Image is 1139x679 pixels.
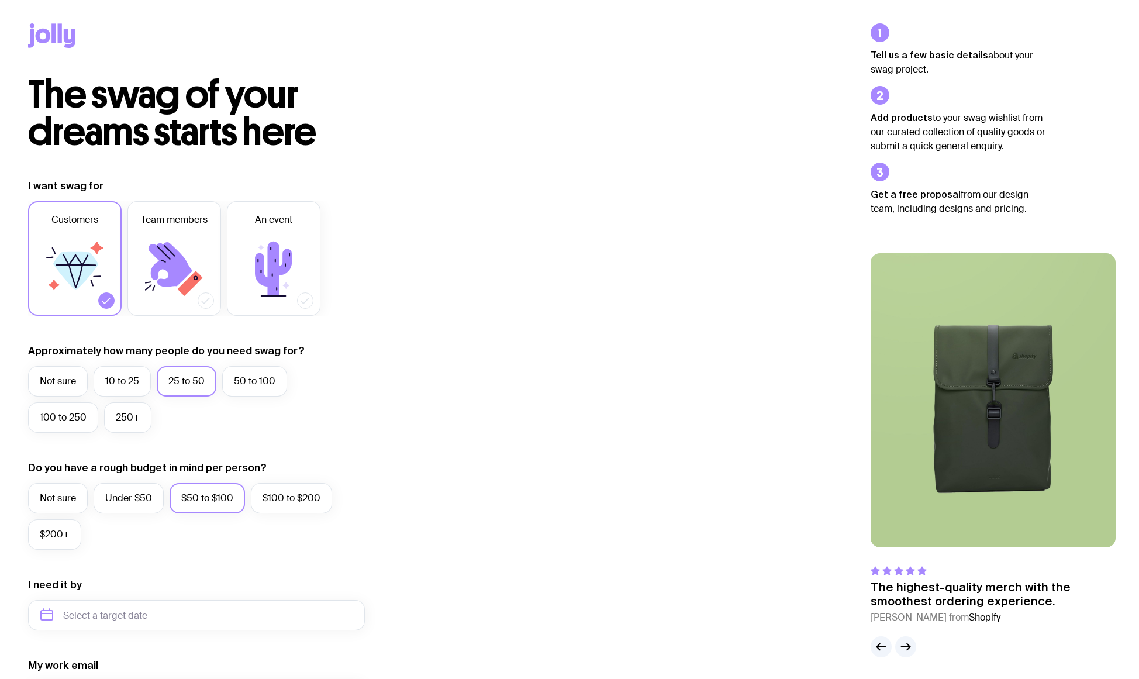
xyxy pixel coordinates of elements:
label: $50 to $100 [170,483,245,513]
label: Not sure [28,483,88,513]
strong: Get a free proposal [871,189,961,199]
p: to your swag wishlist from our curated collection of quality goods or submit a quick general enqu... [871,111,1046,153]
span: Customers [51,213,98,227]
label: I need it by [28,578,82,592]
label: Not sure [28,366,88,397]
label: Do you have a rough budget in mind per person? [28,461,267,475]
span: An event [255,213,292,227]
label: Approximately how many people do you need swag for? [28,344,305,358]
p: from our design team, including designs and pricing. [871,187,1046,216]
span: Team members [141,213,208,227]
strong: Add products [871,112,933,123]
label: 100 to 250 [28,402,98,433]
label: 10 to 25 [94,366,151,397]
label: $200+ [28,519,81,550]
p: about your swag project. [871,48,1046,77]
label: 50 to 100 [222,366,287,397]
input: Select a target date [28,600,365,630]
strong: Tell us a few basic details [871,50,988,60]
label: 250+ [104,402,151,433]
cite: [PERSON_NAME] from [871,611,1116,625]
p: The highest-quality merch with the smoothest ordering experience. [871,580,1116,608]
label: $100 to $200 [251,483,332,513]
label: I want swag for [28,179,103,193]
label: 25 to 50 [157,366,216,397]
span: Shopify [969,611,1000,623]
label: Under $50 [94,483,164,513]
span: The swag of your dreams starts here [28,71,316,155]
label: My work email [28,659,98,673]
